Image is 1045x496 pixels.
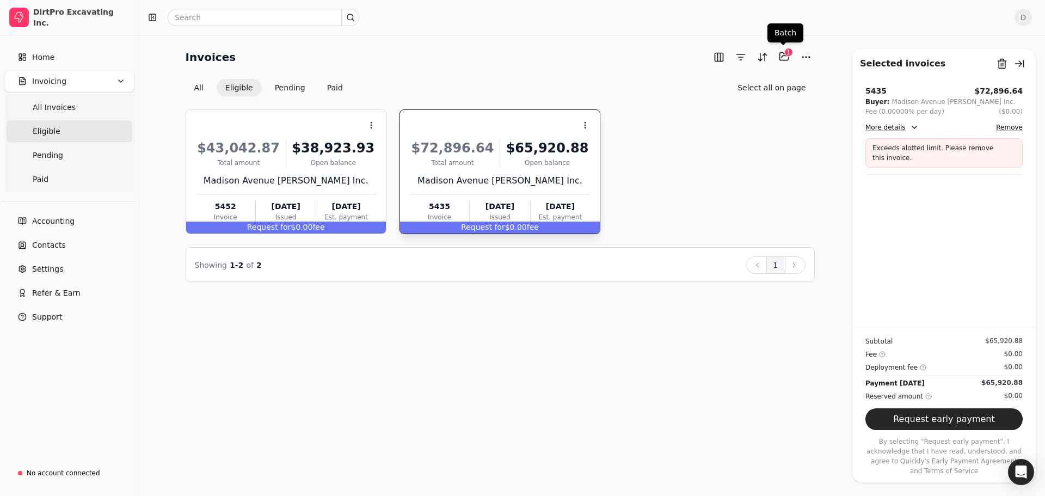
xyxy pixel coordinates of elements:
[196,138,281,158] div: $43,042.87
[217,79,262,96] button: Eligible
[32,287,81,299] span: Refer & Earn
[865,437,1023,476] p: By selecting "Request early payment", I acknowledge that I have read, understood, and agree to Qu...
[33,102,76,113] span: All Invoices
[410,201,469,212] div: 5435
[196,201,255,212] div: 5452
[33,174,48,185] span: Paid
[865,336,893,347] div: Subtotal
[865,349,886,360] div: Fee
[729,79,814,96] button: Select all on page
[996,121,1023,134] button: Remove
[470,212,530,222] div: Issued
[754,48,771,66] button: Sort
[168,9,359,26] input: Search
[974,85,1023,97] button: $72,896.64
[892,97,1015,107] div: Madison Avenue [PERSON_NAME] Inc.
[865,362,926,373] div: Deployment fee
[186,79,212,96] button: All
[256,212,316,222] div: Issued
[865,378,925,389] div: Payment [DATE]
[4,70,134,92] button: Invoicing
[470,201,530,212] div: [DATE]
[860,57,945,70] div: Selected invoices
[410,212,469,222] div: Invoice
[776,48,793,65] button: Batch (1)
[316,212,376,222] div: Est. payment
[32,264,63,275] span: Settings
[999,107,1023,117] button: ($0.00)
[981,378,1023,388] div: $65,920.88
[316,201,376,212] div: [DATE]
[32,76,66,87] span: Invoicing
[1015,9,1032,26] button: D
[985,336,1023,346] div: $65,920.88
[865,391,932,402] div: Reserved amount
[266,79,314,96] button: Pending
[33,150,63,161] span: Pending
[505,138,590,158] div: $65,920.88
[7,96,132,118] a: All Invoices
[1004,362,1023,372] div: $0.00
[410,174,590,187] div: Madison Avenue [PERSON_NAME] Inc.
[33,7,130,28] div: DirtPro Excavating Inc.
[318,79,352,96] button: Paid
[256,261,262,270] span: 2
[291,138,376,158] div: $38,923.93
[865,85,887,97] div: 5435
[32,52,54,63] span: Home
[461,223,505,231] span: Request for
[531,201,590,212] div: [DATE]
[7,144,132,166] a: Pending
[27,468,100,478] div: No account connected
[400,222,600,234] div: $0.00
[7,168,132,190] a: Paid
[865,107,944,117] div: Fee (0.00000% per day)
[186,48,236,66] h2: Invoices
[32,240,66,251] span: Contacts
[4,463,134,483] a: No account connected
[32,311,62,323] span: Support
[230,261,243,270] span: 1 - 2
[4,234,134,256] a: Contacts
[247,223,291,231] span: Request for
[784,48,793,57] div: 1
[7,120,132,142] a: Eligible
[4,282,134,304] button: Refer & Earn
[505,158,590,168] div: Open balance
[767,23,803,42] div: Batch
[186,79,352,96] div: Invoice filter options
[4,306,134,328] button: Support
[196,174,376,187] div: Madison Avenue [PERSON_NAME] Inc.
[32,216,75,227] span: Accounting
[4,46,134,68] a: Home
[1004,391,1023,401] div: $0.00
[797,48,815,66] button: More
[256,201,316,212] div: [DATE]
[1004,349,1023,359] div: $0.00
[410,158,495,168] div: Total amount
[33,126,60,137] span: Eligible
[872,143,1000,163] p: Exceeds alotted limit. Please remove this invoice.
[766,256,785,274] button: 1
[527,223,539,231] span: fee
[1008,459,1034,485] div: Open Intercom Messenger
[312,223,324,231] span: fee
[4,210,134,232] a: Accounting
[410,138,495,158] div: $72,896.64
[865,408,1023,430] button: Request early payment
[865,97,889,107] div: Buyer:
[196,158,281,168] div: Total amount
[291,158,376,168] div: Open balance
[246,261,254,270] span: of
[195,261,227,270] span: Showing
[4,258,134,280] a: Settings
[196,212,255,222] div: Invoice
[865,121,919,134] button: More details
[186,222,386,234] div: $0.00
[531,212,590,222] div: Est. payment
